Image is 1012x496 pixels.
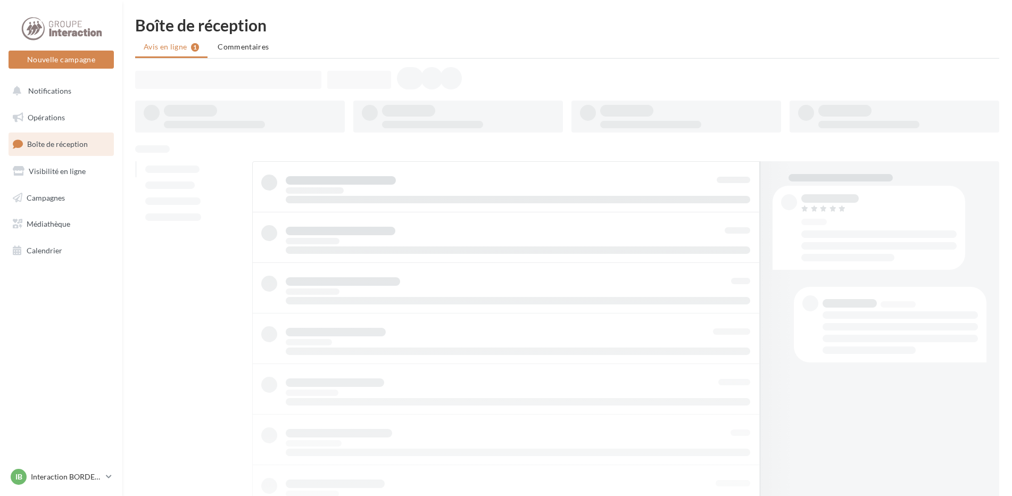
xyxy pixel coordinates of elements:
[6,160,116,183] a: Visibilité en ligne
[6,213,116,235] a: Médiathèque
[6,80,112,102] button: Notifications
[28,113,65,122] span: Opérations
[9,467,114,487] a: IB Interaction BORDEAUX
[15,472,22,482] span: IB
[135,17,999,33] div: Boîte de réception
[6,133,116,155] a: Boîte de réception
[27,246,62,255] span: Calendrier
[6,187,116,209] a: Campagnes
[218,42,269,51] span: Commentaires
[27,139,88,148] span: Boîte de réception
[31,472,102,482] p: Interaction BORDEAUX
[27,219,70,228] span: Médiathèque
[6,106,116,129] a: Opérations
[6,239,116,262] a: Calendrier
[9,51,114,69] button: Nouvelle campagne
[27,193,65,202] span: Campagnes
[28,86,71,95] span: Notifications
[29,167,86,176] span: Visibilité en ligne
